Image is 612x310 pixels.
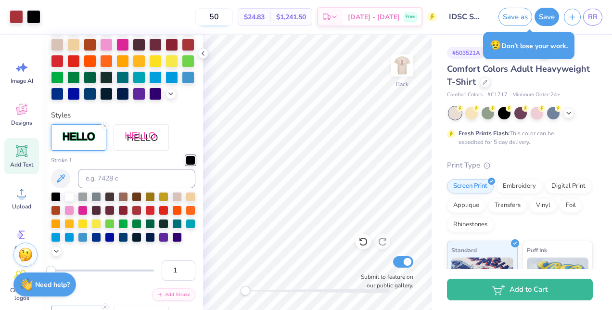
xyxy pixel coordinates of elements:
[244,12,265,22] span: $24.83
[447,279,593,300] button: Add to Cart
[442,7,489,26] input: Untitled Design
[497,179,542,194] div: Embroidery
[545,179,592,194] div: Digital Print
[451,258,513,306] img: Standard
[51,110,71,121] label: Styles
[447,91,483,99] span: Comfort Colors
[560,198,582,213] div: Foil
[535,8,559,26] button: Save
[530,198,557,213] div: Vinyl
[6,286,38,302] span: Clipart & logos
[447,218,494,232] div: Rhinestones
[406,13,415,20] span: Free
[62,131,96,142] img: Stroke
[527,245,547,255] span: Puff Ink
[487,91,508,99] span: # C1717
[348,12,400,22] span: [DATE] - [DATE]
[51,156,72,165] label: Stroke 1
[11,119,32,127] span: Designs
[447,198,485,213] div: Applique
[583,9,602,26] a: RR
[488,198,527,213] div: Transfers
[241,286,250,296] div: Accessibility label
[46,266,56,275] div: Accessibility label
[152,288,195,301] button: Add Stroke
[490,39,501,52] span: 😥
[356,272,413,290] label: Submit to feature on our public gallery.
[588,12,598,23] span: RR
[125,131,158,143] img: Shadow
[78,169,195,188] input: e.g. 7428 c
[512,91,561,99] span: Minimum Order: 24 +
[276,12,306,22] span: $1,241.50
[396,80,408,89] div: Back
[393,56,412,75] img: Back
[483,32,574,59] div: Don’t lose your work.
[459,129,510,137] strong: Fresh Prints Flash:
[451,245,477,255] span: Standard
[447,179,494,194] div: Screen Print
[10,161,33,168] span: Add Text
[35,280,70,289] strong: Need help?
[447,160,593,171] div: Print Type
[11,77,33,85] span: Image AI
[447,63,590,88] span: Comfort Colors Adult Heavyweight T-Shirt
[459,129,577,146] div: This color can be expedited for 5 day delivery.
[527,258,589,306] img: Puff Ink
[195,8,233,26] input: – –
[447,47,485,59] div: # 503521A
[498,8,532,26] button: Save as
[12,203,31,210] span: Upload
